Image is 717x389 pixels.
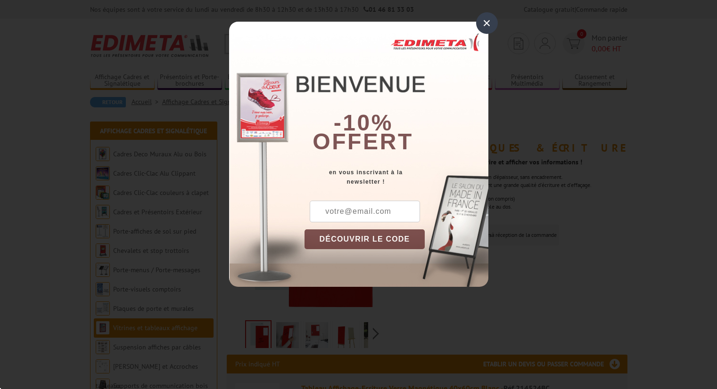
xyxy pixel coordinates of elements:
div: en vous inscrivant à la newsletter ! [305,168,488,186]
b: -10% [334,110,393,135]
div: × [476,12,498,34]
input: votre@email.com [310,201,420,222]
button: DÉCOUVRIR LE CODE [305,229,425,249]
font: offert [313,129,413,154]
